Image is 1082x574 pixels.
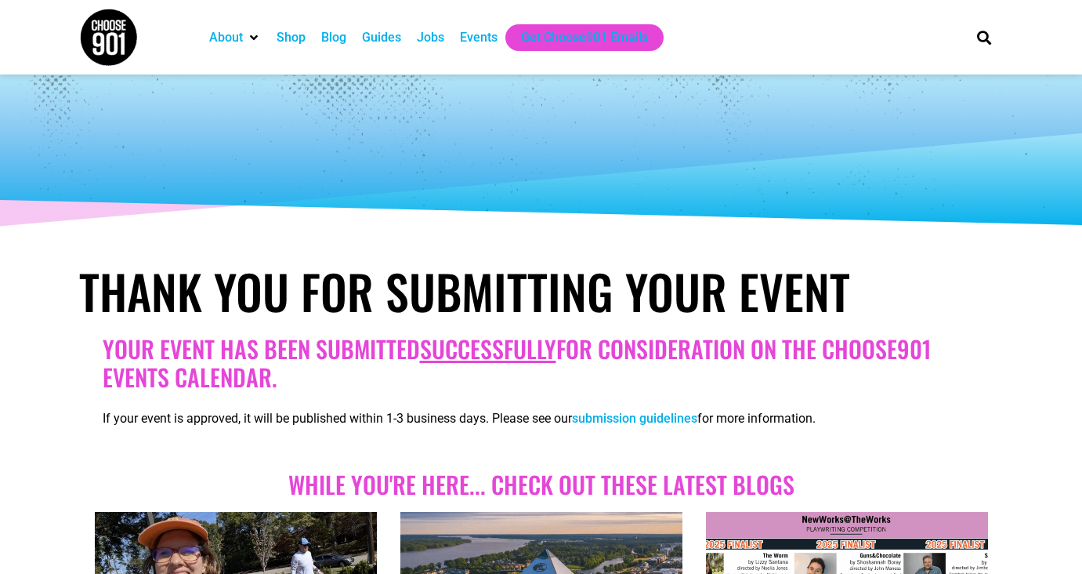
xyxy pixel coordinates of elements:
div: Search [971,24,997,50]
u: successfully [420,331,556,366]
a: Guides [362,28,401,47]
nav: Main nav [201,24,950,51]
a: Events [460,28,498,47]
a: submission guidelines [572,411,697,426]
div: About [201,24,269,51]
a: Get Choose901 Emails [521,28,648,47]
a: Shop [277,28,306,47]
a: About [209,28,243,47]
h2: Your Event has been submitted for consideration on the Choose901 events calendar. [103,335,980,391]
h1: Thank You for Submitting Your Event [79,263,1004,319]
h2: While you're here... Check out these Latest blogs [103,470,980,499]
a: Blog [321,28,346,47]
a: Jobs [417,28,444,47]
span: If your event is approved, it will be published within 1-3 business days. Please see our for more... [103,411,816,426]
